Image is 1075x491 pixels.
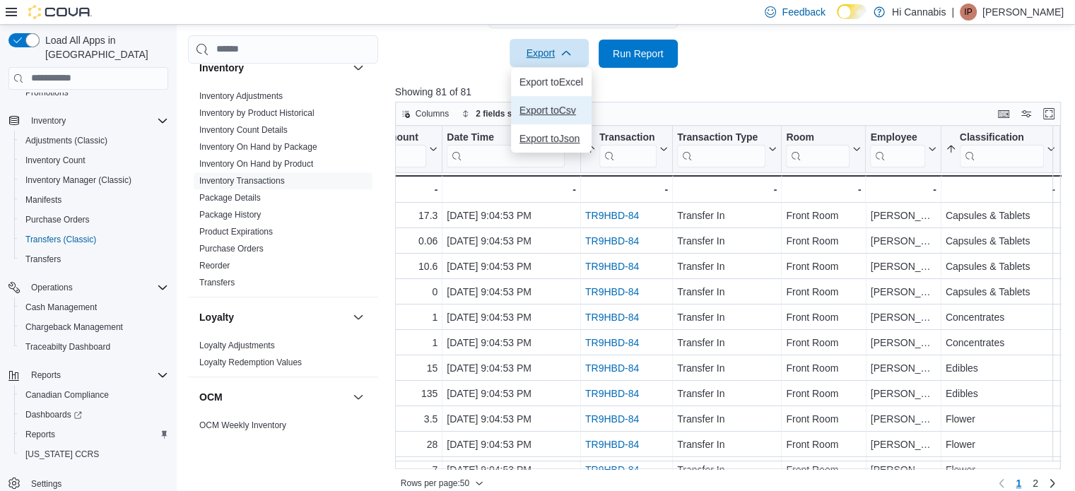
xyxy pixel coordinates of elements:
[447,309,576,326] div: [DATE] 9:04:53 PM
[20,406,168,423] span: Dashboards
[1040,105,1057,122] button: Enter fullscreen
[447,232,576,249] div: [DATE] 9:04:53 PM
[585,286,639,297] a: TR9HBD-84
[585,131,668,167] button: Transaction #
[677,181,777,198] div: -
[14,444,174,464] button: [US_STATE] CCRS
[945,360,1055,377] div: Edibles
[20,319,168,336] span: Chargeback Management
[25,367,66,384] button: Reports
[518,39,580,67] span: Export
[14,425,174,444] button: Reports
[786,360,861,377] div: Front Room
[511,96,592,124] button: Export toCsv
[447,131,565,144] div: Date Time
[677,410,777,427] div: Transfer In
[25,302,97,313] span: Cash Management
[585,261,639,272] a: TR9HBD-84
[20,172,137,189] a: Inventory Manager (Classic)
[25,341,110,353] span: Traceabilty Dashboard
[519,76,583,88] span: Export to Excel
[25,214,90,225] span: Purchase Orders
[14,170,174,190] button: Inventory Manager (Classic)
[350,59,367,76] button: Inventory
[199,243,264,254] span: Purchase Orders
[870,309,936,326] div: [PERSON_NAME]
[416,108,449,119] span: Columns
[786,207,861,224] div: Front Room
[786,436,861,453] div: Front Room
[25,155,86,166] span: Inventory Count
[677,309,777,326] div: Transfer In
[870,360,936,377] div: [PERSON_NAME]
[786,131,850,144] div: Room
[511,68,592,96] button: Export toExcel
[945,436,1055,453] div: Flower
[20,152,91,169] a: Inventory Count
[960,4,977,20] div: Ian Paul
[199,261,230,271] a: Reorder
[25,112,168,129] span: Inventory
[28,5,92,19] img: Cova
[510,39,589,67] button: Export
[25,174,131,186] span: Inventory Manager (Classic)
[327,131,426,144] div: Net Weight Amount
[14,297,174,317] button: Cash Management
[25,234,96,245] span: Transfers (Classic)
[25,112,71,129] button: Inventory
[837,19,838,20] span: Dark Mode
[25,279,78,296] button: Operations
[677,207,777,224] div: Transfer In
[945,181,1055,198] div: -
[327,131,426,167] div: Net Weight Amount
[447,436,576,453] div: [DATE] 9:04:53 PM
[870,232,936,249] div: [PERSON_NAME]
[585,210,639,221] a: TR9HBD-84
[199,61,347,75] button: Inventory
[327,181,437,198] div: -
[519,105,583,116] span: Export to Csv
[199,310,347,324] button: Loyalty
[25,409,82,420] span: Dashboards
[870,385,936,402] div: [PERSON_NAME]
[945,385,1055,402] div: Edibles
[447,334,576,351] div: [DATE] 9:04:53 PM
[14,190,174,210] button: Manifests
[25,321,123,333] span: Chargeback Management
[327,207,437,224] div: 17.3
[20,406,88,423] a: Dashboards
[447,131,565,167] div: Date Time
[447,283,576,300] div: [DATE] 9:04:53 PM
[447,181,576,198] div: -
[20,338,116,355] a: Traceabilty Dashboard
[327,283,437,300] div: 0
[199,193,261,203] a: Package Details
[199,158,313,170] span: Inventory On Hand by Product
[327,360,437,377] div: 15
[199,125,288,135] a: Inventory Count Details
[199,176,285,186] a: Inventory Transactions
[677,232,777,249] div: Transfer In
[396,105,454,122] button: Columns
[585,312,639,323] a: TR9HBD-84
[1016,476,1021,490] span: 1
[20,132,113,149] a: Adjustments (Classic)
[1033,476,1038,490] span: 2
[945,283,1055,300] div: Capsules & Tablets
[786,309,861,326] div: Front Room
[959,131,1043,144] div: Classification
[613,47,664,61] span: Run Report
[447,461,576,478] div: [DATE] 9:04:53 PM
[199,310,234,324] h3: Loyalty
[786,410,861,427] div: Front Room
[327,461,437,478] div: 7
[14,150,174,170] button: Inventory Count
[20,386,114,403] a: Canadian Compliance
[786,131,861,167] button: Room
[945,410,1055,427] div: Flower
[199,390,347,404] button: OCM
[677,385,777,402] div: Transfer In
[786,385,861,402] div: Front Room
[20,191,67,208] a: Manifests
[3,278,174,297] button: Operations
